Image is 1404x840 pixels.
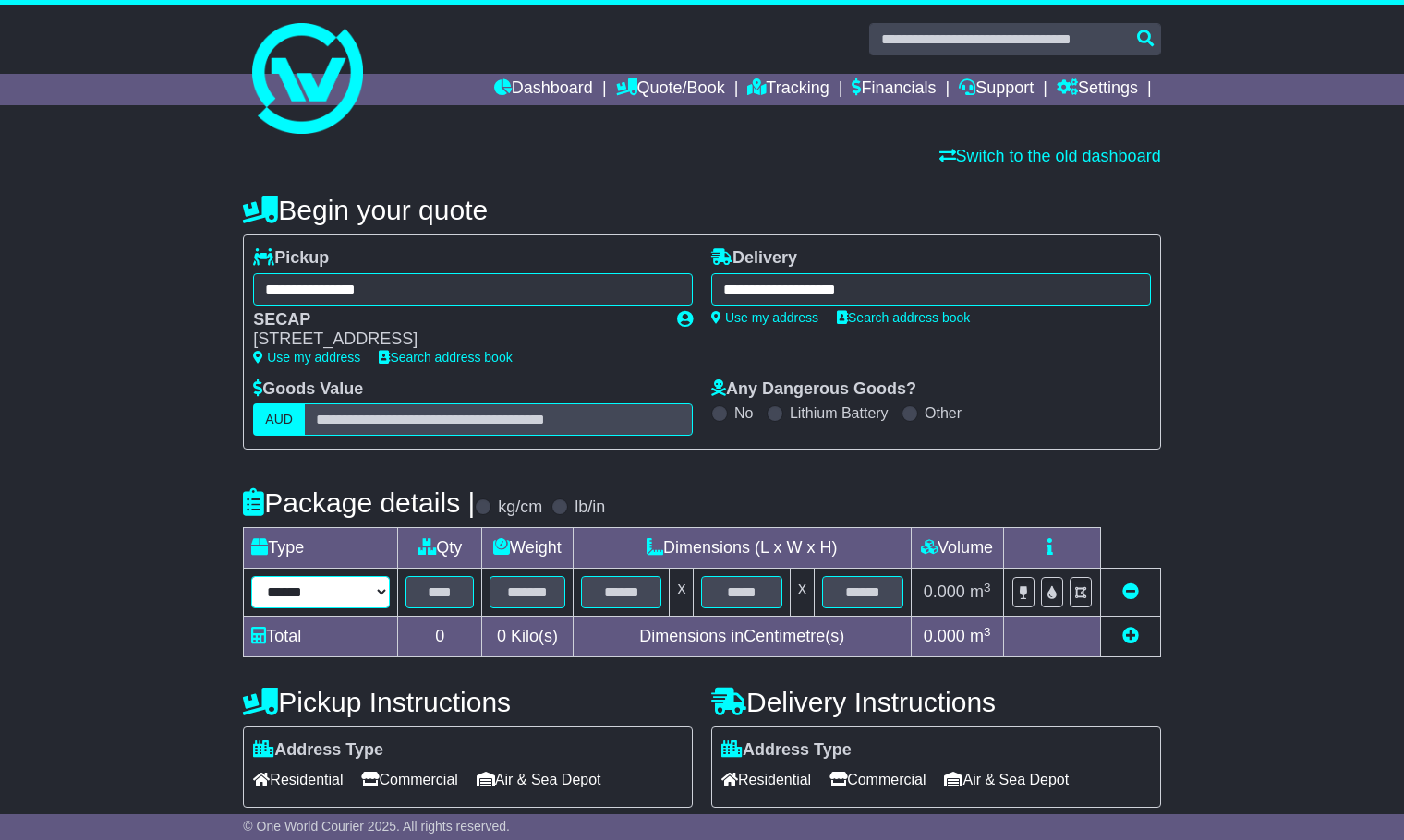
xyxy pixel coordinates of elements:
a: Use my address [711,310,818,325]
span: © One World Courier 2025. All rights reserved. [243,819,510,834]
sup: 3 [984,581,991,594]
span: Air & Sea Depot [944,765,1069,794]
a: Use my address [253,350,360,365]
a: Switch to the old dashboard [939,147,1161,165]
span: m [970,627,991,645]
a: Add new item [1122,627,1139,645]
sup: 3 [984,625,991,639]
div: SECAP [253,310,659,330]
a: Settings [1057,74,1138,105]
h4: Package details | [243,487,475,518]
label: Address Type [721,740,852,761]
a: Remove this item [1122,582,1139,601]
span: Commercial [361,765,457,794]
h4: Pickup Instructions [243,687,693,717]
div: [STREET_ADDRESS] [253,330,659,350]
a: Tracking [747,74,829,105]
a: Search address book [379,350,512,365]
label: Lithium Battery [790,404,889,422]
h4: Delivery Instructions [711,687,1161,717]
a: Quote/Book [616,74,725,105]
label: lb/in [575,498,605,518]
span: 0.000 [924,627,965,645]
span: 0 [497,627,506,645]
span: 0.000 [924,582,965,601]
h4: Begin your quote [243,195,1160,225]
label: Other [925,404,962,422]
span: Residential [721,765,811,794]
td: Volume [911,528,1003,569]
a: Dashboard [494,74,593,105]
span: Commercial [829,765,926,794]
span: Residential [253,765,343,794]
label: Delivery [711,248,797,269]
span: Air & Sea Depot [477,765,601,794]
td: Dimensions in Centimetre(s) [573,617,911,657]
label: No [734,404,753,422]
a: Financials [852,74,936,105]
label: Any Dangerous Goods? [711,379,916,400]
label: Address Type [253,740,383,761]
td: Dimensions (L x W x H) [573,528,911,569]
td: x [670,569,694,617]
a: Search address book [837,310,970,325]
span: m [970,582,991,601]
td: 0 [398,617,482,657]
label: AUD [253,403,305,436]
label: Goods Value [253,379,363,400]
td: Qty [398,528,482,569]
td: Kilo(s) [482,617,574,657]
td: x [791,569,815,617]
label: Pickup [253,248,329,269]
td: Type [244,528,398,569]
a: Support [959,74,1034,105]
td: Weight [482,528,574,569]
td: Total [244,617,398,657]
label: kg/cm [498,498,542,518]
